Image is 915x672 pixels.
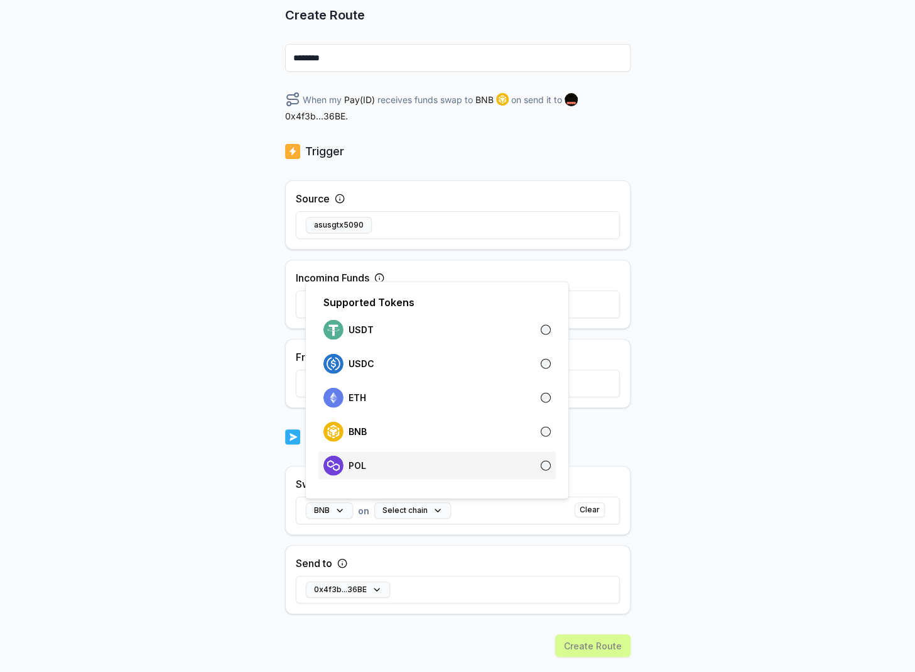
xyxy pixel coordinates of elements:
[475,93,494,106] span: BNB
[374,502,451,519] button: Select chain
[496,93,509,106] img: logo
[323,422,344,442] img: logo
[285,6,631,24] p: Create Route
[323,295,414,310] p: Supported Tokens
[323,320,344,340] img: logo
[285,428,300,446] img: logo
[575,502,605,517] button: Clear
[285,92,631,123] div: When my receives funds swap to on send it to
[305,282,569,499] div: BNB
[285,109,348,123] span: 0x4f3b...36BE .
[306,502,353,519] button: BNB
[285,143,300,160] img: logo
[296,191,330,206] label: Source
[305,143,344,160] p: Trigger
[349,393,366,403] p: ETH
[323,388,344,408] img: logo
[296,350,320,365] label: From
[349,359,374,369] p: USDC
[306,581,390,598] button: 0x4f3b...36BE
[344,93,375,106] span: Pay(ID)
[323,354,344,374] img: logo
[306,217,372,233] button: asusgtx5090
[358,504,369,517] span: on
[349,461,366,471] p: POL
[323,456,344,476] img: logo
[296,556,332,571] label: Send to
[349,427,367,437] p: BNB
[349,325,374,335] p: USDT
[296,270,369,285] label: Incoming Funds
[296,476,334,492] label: Swap to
